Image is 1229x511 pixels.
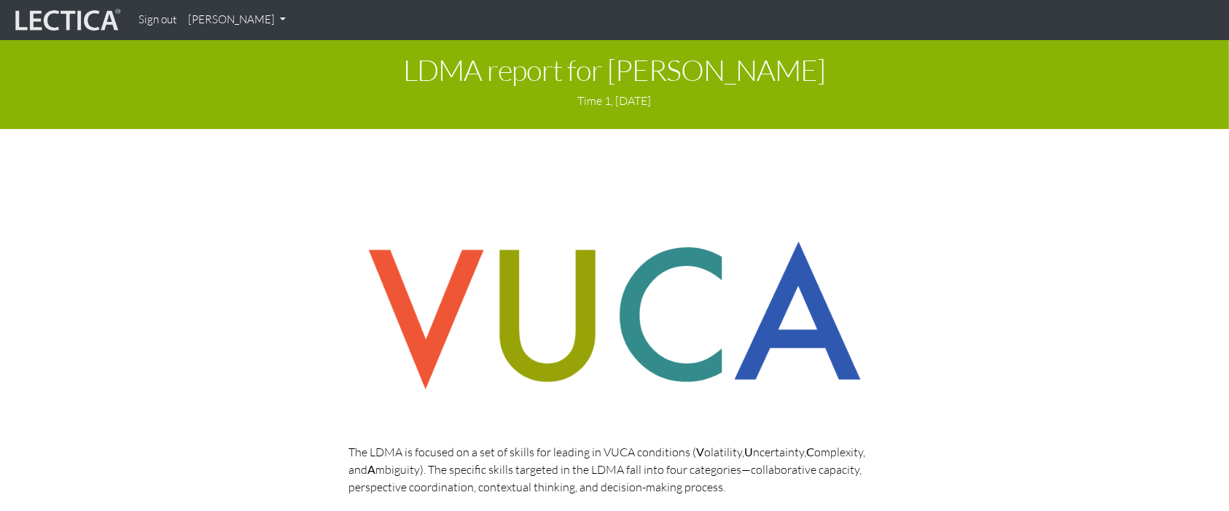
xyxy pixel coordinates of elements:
h1: LDMA report for [PERSON_NAME] [11,54,1218,86]
strong: U [744,445,753,459]
img: vuca skills [348,223,881,408]
strong: C [806,445,814,459]
a: Sign out [133,6,182,34]
strong: A [367,462,375,476]
strong: V [696,445,704,459]
p: The LDMA is focused on a set of skills for leading in VUCA conditions ( olatility, ncertainty, om... [348,443,881,496]
a: [PERSON_NAME] [182,6,292,34]
img: lecticalive [12,7,121,34]
p: Time 1, [DATE] [11,92,1218,109]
